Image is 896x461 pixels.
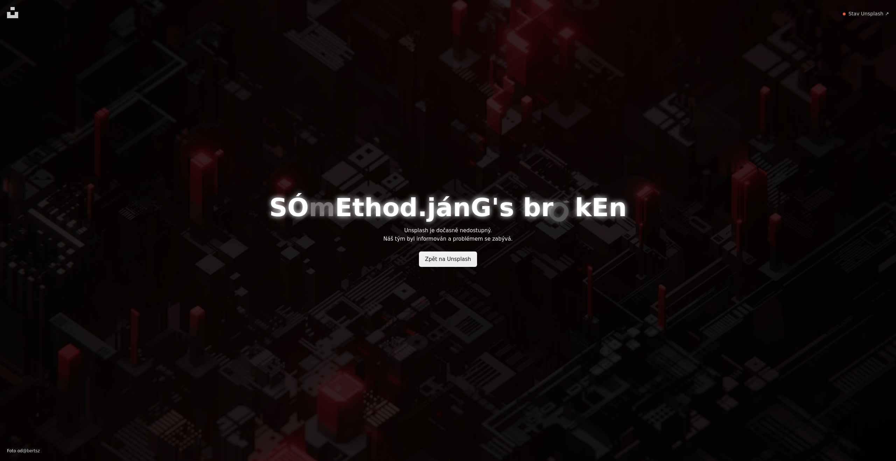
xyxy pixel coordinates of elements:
[848,11,883,16] font: Stav Unsplash
[848,10,889,17] a: Stav Unsplash ↗
[383,236,512,242] font: Náš tým byl informován a problémem se zabývá.
[364,193,427,222] font: hod.
[404,227,492,234] font: Unsplash je dočasně nedostupný.
[609,193,627,222] font: n
[541,193,554,222] font: r
[352,193,364,222] font: t
[309,193,335,222] font: m
[575,193,591,222] font: k
[427,193,453,222] font: já
[287,193,309,222] font: Ó
[335,193,352,222] font: E
[499,193,514,222] font: s
[523,193,541,222] font: b
[471,193,491,222] font: G
[425,256,471,262] font: Zpět na Unsplash
[7,448,23,453] font: Foto od
[491,193,499,222] font: '
[542,194,576,230] font: Ó
[23,448,40,453] a: @bertsz
[885,11,889,16] font: ↗
[269,194,627,221] h1: Něco je rozbité
[453,193,471,222] font: n
[269,193,287,222] font: S
[419,251,477,267] a: Zpět na Unsplash
[591,193,609,222] font: E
